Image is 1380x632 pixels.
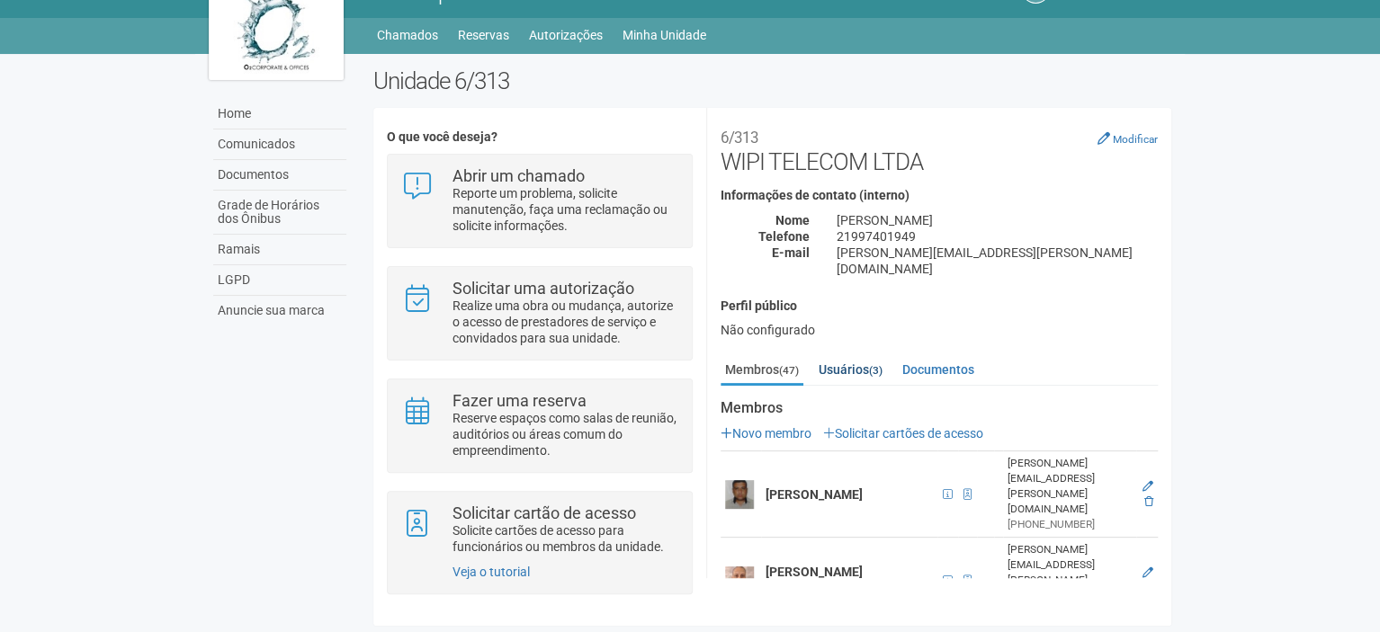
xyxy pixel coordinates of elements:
a: Excluir membro [1144,495,1153,508]
p: Reserve espaços como salas de reunião, auditórios ou áreas comum do empreendimento. [453,410,678,458]
a: Veja o tutorial [453,565,530,579]
a: Solicitar cartão de acesso Solicite cartões de acesso para funcionários ou membros da unidade. [401,505,677,555]
p: Reporte um problema, solicite manutenção, faça uma reclamação ou solicite informações. [453,185,678,234]
small: (47) [779,364,799,377]
strong: Solicitar cartão de acesso [453,503,636,522]
strong: Nome [775,213,810,227]
div: [PERSON_NAME][EMAIL_ADDRESS][PERSON_NAME][DOMAIN_NAME] [1008,542,1132,603]
div: [PERSON_NAME][EMAIL_ADDRESS][PERSON_NAME][DOMAIN_NAME] [823,245,1171,277]
a: Usuários(3) [814,356,887,383]
a: Editar membro [1143,480,1153,493]
h2: Unidade 6/313 [373,67,1171,94]
strong: [PERSON_NAME] [PERSON_NAME] [766,565,863,597]
a: Novo membro [721,426,811,441]
a: Solicitar cartões de acesso [823,426,983,441]
h4: Perfil público [721,299,1158,313]
strong: E-mail [772,245,810,260]
div: [PERSON_NAME][EMAIL_ADDRESS][PERSON_NAME][DOMAIN_NAME] [1008,456,1132,517]
a: Editar membro [1143,566,1153,579]
a: Solicitar uma autorização Realize uma obra ou mudança, autorize o acesso de prestadores de serviç... [401,280,677,346]
small: (3) [869,364,883,377]
img: user.png [725,480,754,509]
a: Documentos [898,356,979,383]
strong: Membros [721,400,1158,416]
a: Modificar [1098,131,1158,146]
a: Fazer uma reserva Reserve espaços como salas de reunião, auditórios ou áreas comum do empreendime... [401,393,677,458]
a: Autorizações [529,22,603,48]
a: Abrir um chamado Reporte um problema, solicite manutenção, faça uma reclamação ou solicite inform... [401,168,677,234]
a: Chamados [377,22,438,48]
p: Solicite cartões de acesso para funcionários ou membros da unidade. [453,522,678,555]
h2: WIPI TELECOM LTDA [721,121,1158,175]
a: Comunicados [213,129,346,160]
a: Anuncie sua marca [213,296,346,325]
a: Home [213,99,346,129]
small: Modificar [1113,133,1158,146]
small: 6/313 [721,129,758,147]
p: Realize uma obra ou mudança, autorize o acesso de prestadores de serviço e convidados para sua un... [453,298,678,346]
a: Membros(47) [721,356,803,386]
h4: O que você deseja? [387,130,692,144]
img: user.png [725,566,754,595]
a: Documentos [213,160,346,191]
strong: Telefone [758,229,810,244]
strong: Fazer uma reserva [453,391,587,410]
div: Não configurado [721,322,1158,338]
a: Grade de Horários dos Ônibus [213,191,346,235]
strong: Abrir um chamado [453,166,585,185]
h4: Informações de contato (interno) [721,189,1158,202]
a: Reservas [458,22,509,48]
div: [PERSON_NAME] [823,212,1171,228]
a: LGPD [213,265,346,296]
strong: Solicitar uma autorização [453,279,634,298]
div: [PHONE_NUMBER] [1008,517,1132,532]
a: Ramais [213,235,346,265]
strong: [PERSON_NAME] [766,487,863,502]
a: Minha Unidade [623,22,706,48]
div: 21997401949 [823,228,1171,245]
